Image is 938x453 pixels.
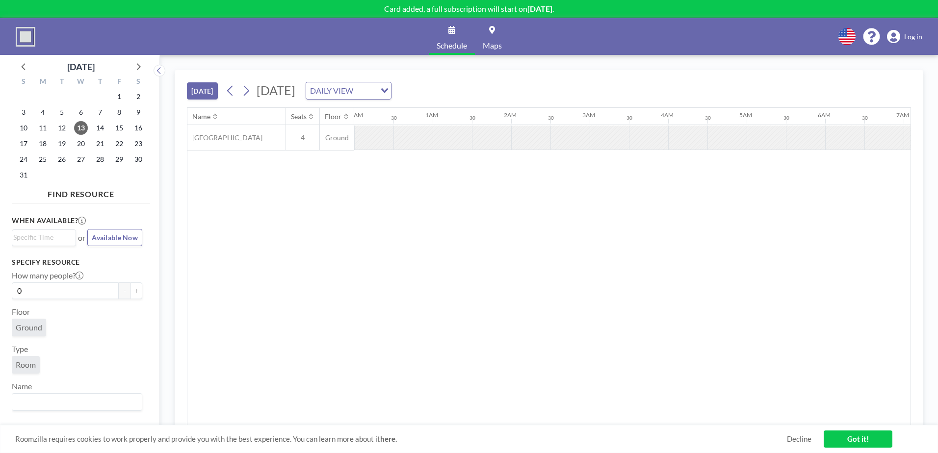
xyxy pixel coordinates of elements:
div: T [90,76,109,89]
div: Search for option [12,394,142,410]
div: 30 [391,115,397,121]
span: Roomzilla requires cookies to work properly and provide you with the best experience. You can lea... [15,434,787,444]
div: 30 [862,115,868,121]
input: Search for option [356,84,375,97]
img: organization-logo [16,27,35,47]
div: 12AM [347,111,363,119]
div: S [14,76,33,89]
span: Ground [16,323,42,332]
a: Decline [787,434,811,444]
h4: FIND RESOURCE [12,185,150,199]
span: Thursday, August 7, 2025 [93,105,107,119]
div: [DATE] [67,60,95,74]
div: W [72,76,91,89]
div: 6AM [818,111,831,119]
span: Tuesday, August 12, 2025 [55,121,69,135]
div: Name [192,112,210,121]
span: Thursday, August 21, 2025 [93,137,107,151]
b: [DATE] [527,4,552,13]
div: S [129,76,148,89]
div: Floor [325,112,341,121]
div: 30 [548,115,554,121]
span: Friday, August 22, 2025 [112,137,126,151]
span: [GEOGRAPHIC_DATA] [187,133,262,142]
span: Wednesday, August 20, 2025 [74,137,88,151]
span: Friday, August 15, 2025 [112,121,126,135]
span: Tuesday, August 19, 2025 [55,137,69,151]
input: Search for option [13,396,136,408]
span: Available Now [92,233,138,242]
span: Sunday, August 24, 2025 [17,152,30,166]
span: Maps [483,42,502,50]
div: 30 [626,115,632,121]
button: [DATE] [187,82,218,100]
input: Search for option [13,232,70,243]
label: Type [12,344,28,354]
label: Floor [12,307,30,317]
span: Tuesday, August 26, 2025 [55,152,69,166]
span: Monday, August 18, 2025 [36,137,50,151]
div: T [52,76,72,89]
div: 2AM [504,111,517,119]
div: 30 [469,115,475,121]
span: Saturday, August 30, 2025 [131,152,145,166]
span: 4 [286,133,319,142]
div: M [33,76,52,89]
div: F [109,76,129,89]
span: Wednesday, August 13, 2025 [74,121,88,135]
span: Monday, August 11, 2025 [36,121,50,135]
span: Log in [904,32,922,41]
div: 7AM [896,111,909,119]
span: Friday, August 1, 2025 [112,90,126,103]
div: 1AM [425,111,438,119]
span: [DATE] [257,83,295,98]
span: Saturday, August 16, 2025 [131,121,145,135]
a: here. [380,434,397,443]
div: 30 [705,115,711,121]
span: Ground [320,133,354,142]
span: Wednesday, August 6, 2025 [74,105,88,119]
span: Tuesday, August 5, 2025 [55,105,69,119]
span: Thursday, August 28, 2025 [93,152,107,166]
label: How many people? [12,271,83,280]
a: Maps [475,18,510,55]
span: Monday, August 4, 2025 [36,105,50,119]
button: + [130,282,142,299]
span: Friday, August 29, 2025 [112,152,126,166]
div: 3AM [582,111,595,119]
span: Sunday, August 31, 2025 [17,168,30,182]
button: Available Now [87,229,142,246]
span: Monday, August 25, 2025 [36,152,50,166]
span: Sunday, August 3, 2025 [17,105,30,119]
div: 5AM [739,111,752,119]
h3: Specify resource [12,258,142,267]
span: Saturday, August 23, 2025 [131,137,145,151]
span: Schedule [437,42,467,50]
span: Thursday, August 14, 2025 [93,121,107,135]
div: Seats [291,112,307,121]
div: Search for option [12,230,76,245]
a: Log in [887,30,922,44]
span: Wednesday, August 27, 2025 [74,152,88,166]
a: Schedule [429,18,475,55]
span: Sunday, August 10, 2025 [17,121,30,135]
span: or [78,233,85,243]
span: Saturday, August 9, 2025 [131,105,145,119]
div: 4AM [661,111,674,119]
span: Friday, August 8, 2025 [112,105,126,119]
a: Got it! [824,430,892,448]
span: Sunday, August 17, 2025 [17,137,30,151]
div: Search for option [306,82,391,99]
span: Room [16,360,36,370]
button: - [119,282,130,299]
span: DAILY VIEW [308,84,355,97]
label: Name [12,381,32,391]
span: Saturday, August 2, 2025 [131,90,145,103]
div: 30 [783,115,789,121]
